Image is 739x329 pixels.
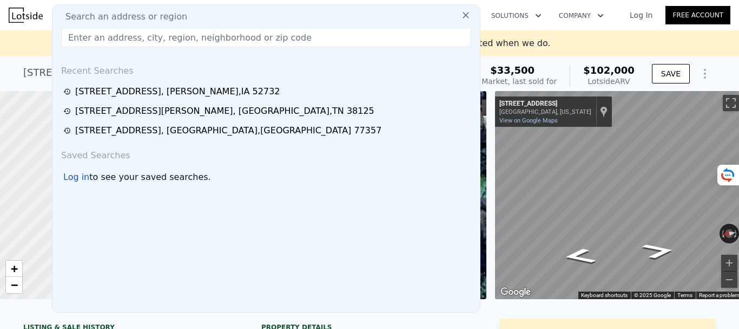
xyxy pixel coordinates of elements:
[583,64,635,76] span: $102,000
[617,10,665,21] a: Log In
[549,244,610,268] path: Go North, S 6th St
[498,285,533,299] img: Google
[490,64,535,76] span: $33,500
[57,140,476,166] div: Saved Searches
[89,171,210,184] span: to see your saved searches.
[468,76,557,87] div: Off Market, last sold for
[11,262,18,275] span: +
[665,6,730,24] a: Free Account
[6,277,22,293] a: Zoom out
[9,8,43,23] img: Lotside
[652,64,690,83] button: SAVE
[57,56,476,82] div: Recent Searches
[721,272,737,288] button: Zoom out
[61,28,471,47] input: Enter an address, city, region, neighborhood or zip code
[63,171,89,184] div: Log in
[581,292,628,299] button: Keyboard shortcuts
[694,63,716,85] button: Show Options
[63,124,472,137] a: [STREET_ADDRESS], [GEOGRAPHIC_DATA],[GEOGRAPHIC_DATA] 77357
[75,124,381,137] div: [STREET_ADDRESS] , [GEOGRAPHIC_DATA] , [GEOGRAPHIC_DATA] 77357
[6,261,22,277] a: Zoom in
[677,292,692,298] a: Terms (opens in new tab)
[733,224,739,243] button: Rotate clockwise
[75,85,280,98] div: [STREET_ADDRESS] , [PERSON_NAME] , IA 52732
[23,65,257,80] div: [STREET_ADDRESS] , [PERSON_NAME] , IA 52732
[63,105,472,118] a: [STREET_ADDRESS][PERSON_NAME], [GEOGRAPHIC_DATA],TN 38125
[634,292,671,298] span: © 2025 Google
[720,224,725,243] button: Rotate counterclockwise
[600,106,608,118] a: Show location on map
[498,285,533,299] a: Open this area in Google Maps (opens a new window)
[483,6,550,25] button: Solutions
[75,105,374,118] div: [STREET_ADDRESS][PERSON_NAME] , [GEOGRAPHIC_DATA] , TN 38125
[11,278,18,292] span: −
[583,76,635,87] div: Lotside ARV
[499,117,558,124] a: View on Google Maps
[499,100,591,108] div: [STREET_ADDRESS]
[499,108,591,115] div: [GEOGRAPHIC_DATA], [US_STATE]
[721,255,737,271] button: Zoom in
[723,95,739,111] button: Toggle fullscreen view
[57,10,187,23] span: Search an address or region
[550,6,612,25] button: Company
[628,239,689,262] path: Go South, S 6th St
[63,85,472,98] a: [STREET_ADDRESS], [PERSON_NAME],IA 52732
